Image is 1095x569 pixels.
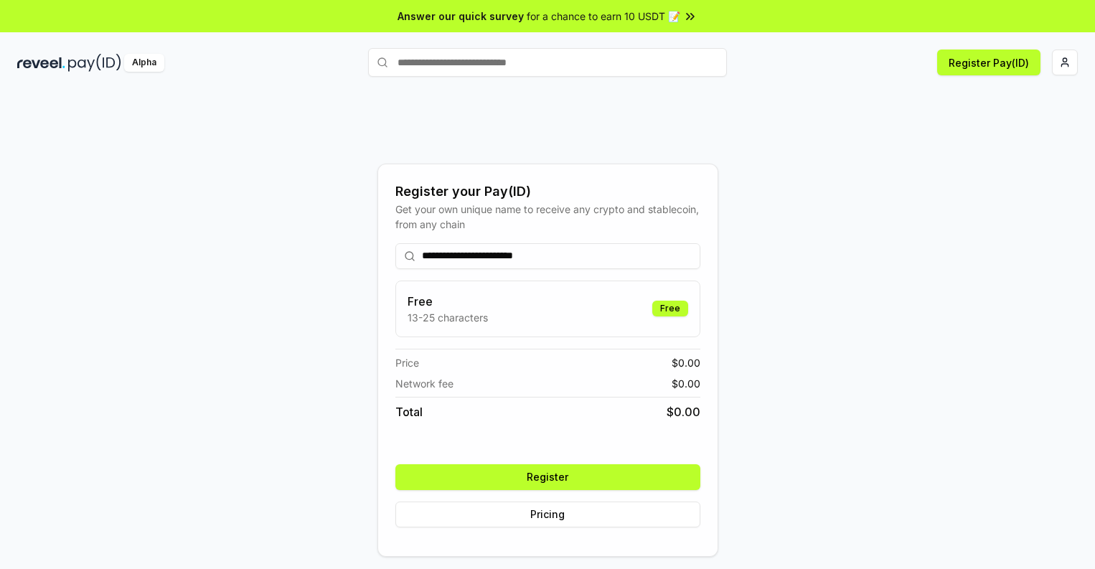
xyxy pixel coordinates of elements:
[652,301,688,316] div: Free
[937,50,1040,75] button: Register Pay(ID)
[395,502,700,527] button: Pricing
[672,376,700,391] span: $ 0.00
[395,403,423,420] span: Total
[17,54,65,72] img: reveel_dark
[408,293,488,310] h3: Free
[68,54,121,72] img: pay_id
[395,464,700,490] button: Register
[395,355,419,370] span: Price
[398,9,524,24] span: Answer our quick survey
[672,355,700,370] span: $ 0.00
[527,9,680,24] span: for a chance to earn 10 USDT 📝
[395,182,700,202] div: Register your Pay(ID)
[395,376,453,391] span: Network fee
[395,202,700,232] div: Get your own unique name to receive any crypto and stablecoin, from any chain
[667,403,700,420] span: $ 0.00
[408,310,488,325] p: 13-25 characters
[124,54,164,72] div: Alpha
